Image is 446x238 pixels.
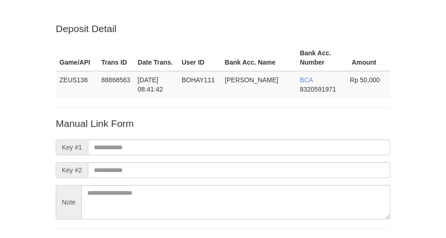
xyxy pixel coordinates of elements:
[300,76,313,84] span: BCA
[56,22,390,35] p: Deposit Detail
[56,45,98,71] th: Game/API
[350,76,380,84] span: Rp 50,000
[56,185,81,219] span: Note
[221,45,296,71] th: Bank Acc. Name
[225,76,278,84] span: [PERSON_NAME]
[56,162,88,178] span: Key #2
[98,71,134,98] td: 88868563
[296,45,346,71] th: Bank Acc. Number
[346,45,390,71] th: Amount
[178,45,221,71] th: User ID
[56,117,390,130] p: Manual Link Form
[56,139,88,155] span: Key #1
[182,76,215,84] span: BOHAY111
[56,71,98,98] td: ZEUS138
[300,86,336,93] span: Copy 8320591971 to clipboard
[138,76,163,93] span: [DATE] 08:41:42
[98,45,134,71] th: Trans ID
[134,45,178,71] th: Date Trans.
